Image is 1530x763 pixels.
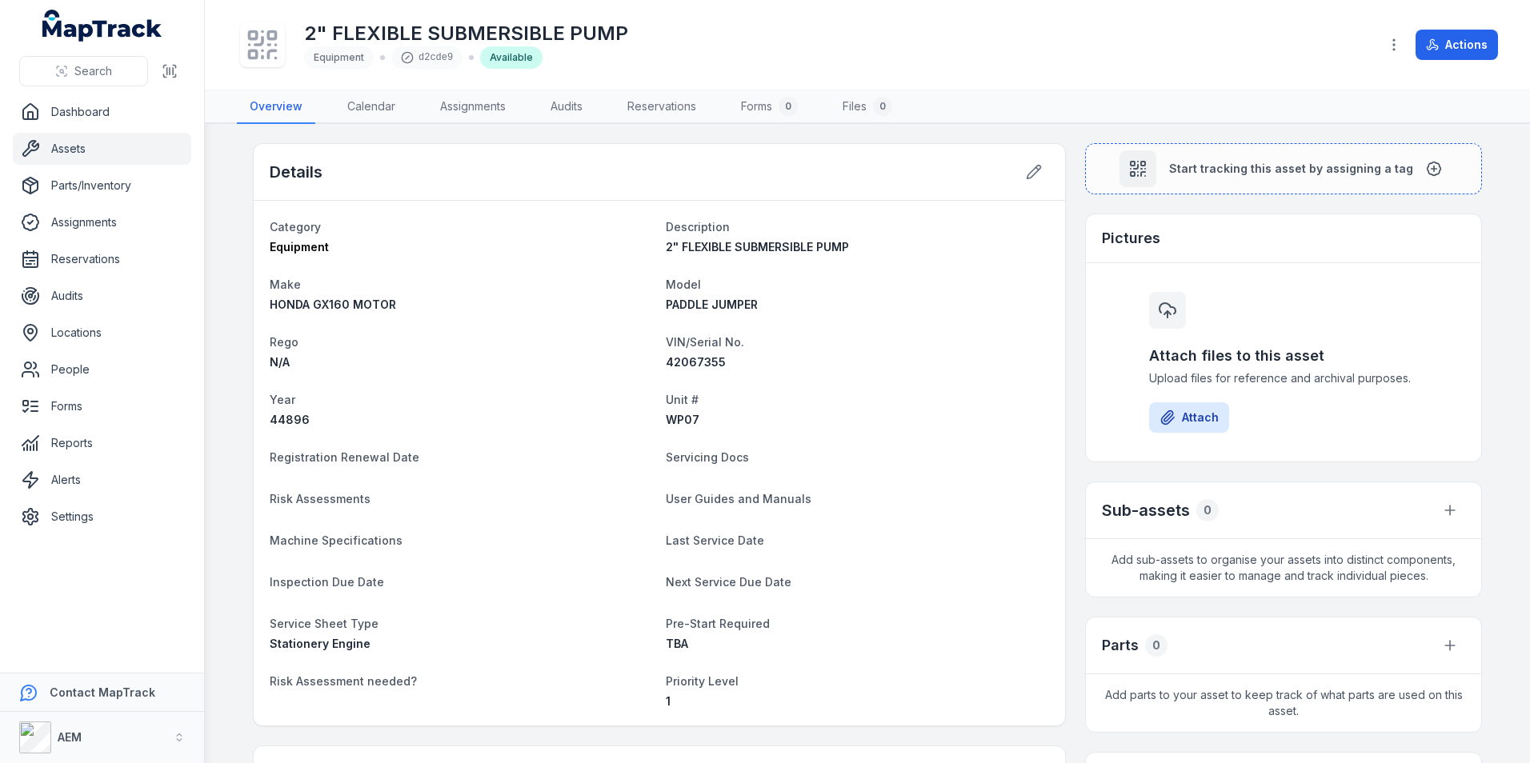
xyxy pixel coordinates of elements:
span: Risk Assessments [270,492,370,505]
h1: 2" FLEXIBLE SUBMERSIBLE PUMP [304,21,628,46]
span: Registration Renewal Date [270,450,419,464]
span: Inspection Due Date [270,575,384,589]
div: 0 [1196,499,1219,521]
span: Add sub-assets to organise your assets into distinct components, making it easier to manage and t... [1086,539,1481,597]
a: Alerts [13,464,191,496]
span: N/A [270,355,290,369]
span: Pre-Start Required [666,617,770,630]
span: Next Service Due Date [666,575,791,589]
span: Machine Specifications [270,533,403,547]
button: Search [19,56,148,86]
button: Start tracking this asset by assigning a tag [1085,143,1482,194]
a: Reports [13,427,191,459]
a: Forms0 [728,90,811,124]
div: 0 [873,97,892,116]
strong: Contact MapTrack [50,685,155,699]
button: Actions [1416,30,1498,60]
span: VIN/Serial No. [666,335,744,349]
span: Risk Assessment needed? [270,674,417,688]
span: Rego [270,335,298,349]
a: Locations [13,317,191,349]
a: Dashboard [13,96,191,128]
span: Unit # [666,393,699,406]
a: Files0 [830,90,905,124]
span: Category [270,220,321,234]
div: Available [480,46,543,69]
a: Reservations [13,243,191,275]
span: PADDLE JUMPER [666,298,758,311]
a: Audits [13,280,191,312]
h3: Pictures [1102,227,1160,250]
span: Equipment [270,240,329,254]
span: Upload files for reference and archival purposes. [1149,370,1418,386]
a: MapTrack [42,10,162,42]
span: Priority Level [666,674,739,688]
span: 42067355 [666,355,726,369]
a: Overview [237,90,315,124]
span: User Guides and Manuals [666,492,811,505]
span: Last Service Date [666,533,764,547]
span: HONDA GX160 MOTOR [270,298,396,311]
h2: Sub-assets [1102,499,1190,521]
span: TBA [666,637,688,650]
span: Servicing Docs [666,450,749,464]
a: People [13,354,191,385]
span: Add parts to your asset to keep track of what parts are used on this asset. [1086,674,1481,732]
span: Service Sheet Type [270,617,378,630]
h2: Details [270,161,322,183]
span: Equipment [314,51,364,63]
strong: AEM [58,730,82,744]
a: Forms [13,390,191,422]
span: Model [666,278,701,291]
a: Reservations [615,90,709,124]
a: Audits [538,90,595,124]
span: Description [666,220,730,234]
a: Calendar [334,90,408,124]
h3: Parts [1102,634,1139,657]
div: d2cde9 [391,46,463,69]
span: Search [74,63,112,79]
div: 0 [779,97,798,116]
span: Stationery Engine [270,637,370,650]
span: 44896 [270,413,310,426]
span: 1 [666,694,671,708]
span: Year [270,393,295,406]
h3: Attach files to this asset [1149,345,1418,367]
span: WP07 [666,413,699,426]
a: Assignments [427,90,519,124]
span: Start tracking this asset by assigning a tag [1169,161,1413,177]
a: Assignments [13,206,191,238]
a: Assets [13,133,191,165]
span: 2" FLEXIBLE SUBMERSIBLE PUMP [666,240,849,254]
div: 0 [1145,634,1168,657]
a: Settings [13,501,191,533]
span: Make [270,278,301,291]
a: Parts/Inventory [13,170,191,202]
button: Attach [1149,402,1229,433]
